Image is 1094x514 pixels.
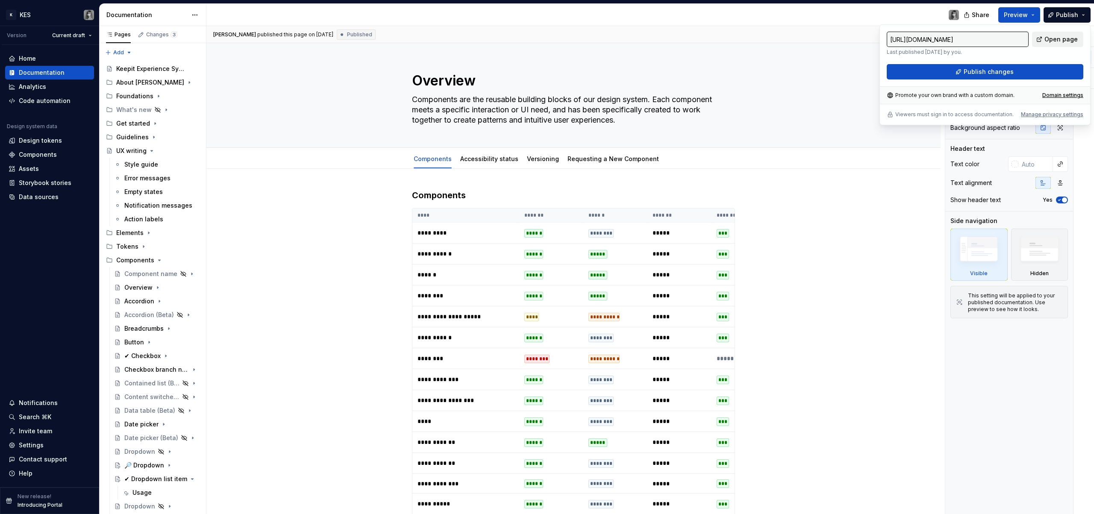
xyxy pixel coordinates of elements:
div: Dropdown [124,447,155,456]
button: Current draft [48,29,96,41]
a: Assets [5,162,94,176]
div: Checkbox branch node [124,365,189,374]
a: Empty states [111,185,203,199]
div: About [PERSON_NAME] [103,76,203,89]
p: Introducing Portal [18,502,62,508]
a: Accessibility status [460,155,518,162]
div: Pages [106,31,131,38]
div: Notification messages [124,201,192,210]
div: Visible [970,270,988,277]
button: Help [5,467,94,480]
a: Contained list (Beta) [111,376,203,390]
div: Show header text [950,196,1001,204]
a: Open page [1032,32,1083,47]
div: Overview [124,283,153,292]
div: Promote your own brand with a custom domain. [887,92,1015,99]
a: Error messages [111,171,203,185]
span: Preview [1004,11,1028,19]
a: Domain settings [1042,92,1083,99]
a: Documentation [5,66,94,79]
h3: Components [412,189,735,201]
div: Documentation [106,11,187,19]
div: Settings [19,441,44,449]
button: Publish changes [887,64,1083,79]
div: Background aspect ratio [950,123,1020,132]
button: Publish [1044,7,1091,23]
div: Header text [950,144,985,153]
div: Components [410,150,455,167]
div: Components [19,150,57,159]
div: Date picker [124,420,159,429]
button: Preview [998,7,1040,23]
div: Assets [19,164,39,173]
div: ✔ Dropdown list item [124,475,187,483]
img: Katarzyna Tomżyńska [949,10,959,20]
a: Components [414,155,452,162]
div: Components [103,253,203,267]
div: What's new [116,106,152,114]
div: Button [124,338,144,347]
div: Data sources [19,193,59,201]
span: Share [972,11,989,19]
div: Manage privacy settings [1021,111,1083,118]
a: Content switcher (Beta) [111,390,203,404]
div: Contact support [19,455,67,464]
div: Code automation [19,97,71,105]
span: Published [347,31,372,38]
div: Empty states [124,188,163,196]
textarea: Components are the reusable building blocks of our design system. Each component meets a specific... [410,93,733,127]
a: Breadcrumbs [111,322,203,335]
a: Overview [111,281,203,294]
div: Get started [116,119,150,128]
div: Get started [103,117,203,130]
button: Notifications [5,396,94,410]
a: Requesting a New Component [568,155,659,162]
div: Action labels [124,215,163,223]
div: Help [19,469,32,478]
img: Katarzyna Tomżyńska [84,10,94,20]
div: published this page on [DATE] [257,31,333,38]
div: Elements [103,226,203,240]
div: Accordion (Beta) [124,311,174,319]
div: Date picker (Beta) [124,434,178,442]
div: Breadcrumbs [124,324,164,333]
button: KKESKatarzyna Tomżyńska [2,6,97,24]
a: Data table (Beta) [111,404,203,417]
p: Viewers must sign in to access documentation. [895,111,1014,118]
a: Dropdown [111,499,203,513]
a: Dropdown [111,445,203,458]
div: ✔ Checkbox [124,352,161,360]
a: Home [5,52,94,65]
div: Guidelines [103,130,203,144]
button: Share [959,7,995,23]
div: This setting will be applied to your published documentation. Use preview to see how it looks. [968,292,1062,313]
a: Settings [5,438,94,452]
a: Accordion (Beta) [111,308,203,322]
a: Date picker [111,417,203,431]
a: Date picker (Beta) [111,431,203,445]
span: Add [113,49,124,56]
button: Search ⌘K [5,410,94,424]
div: UX writing [116,147,147,155]
div: Versioning [523,150,562,167]
div: Tokens [116,242,138,251]
button: Contact support [5,452,94,466]
span: Open page [1044,35,1078,44]
div: Text alignment [950,179,992,187]
div: Design tokens [19,136,62,145]
div: Invite team [19,427,52,435]
div: Text color [950,160,979,168]
label: Yes [1043,197,1053,203]
div: 🔎 Dropdown [124,461,164,470]
div: Foundations [103,89,203,103]
a: Component name [111,267,203,281]
div: Accessibility status [457,150,522,167]
textarea: Overview [410,70,733,91]
div: Accordion [124,297,154,305]
a: Versioning [527,155,559,162]
div: Error messages [124,174,171,182]
div: Documentation [19,68,65,77]
div: Requesting a New Component [564,150,662,167]
a: 🔎 Dropdown [111,458,203,472]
